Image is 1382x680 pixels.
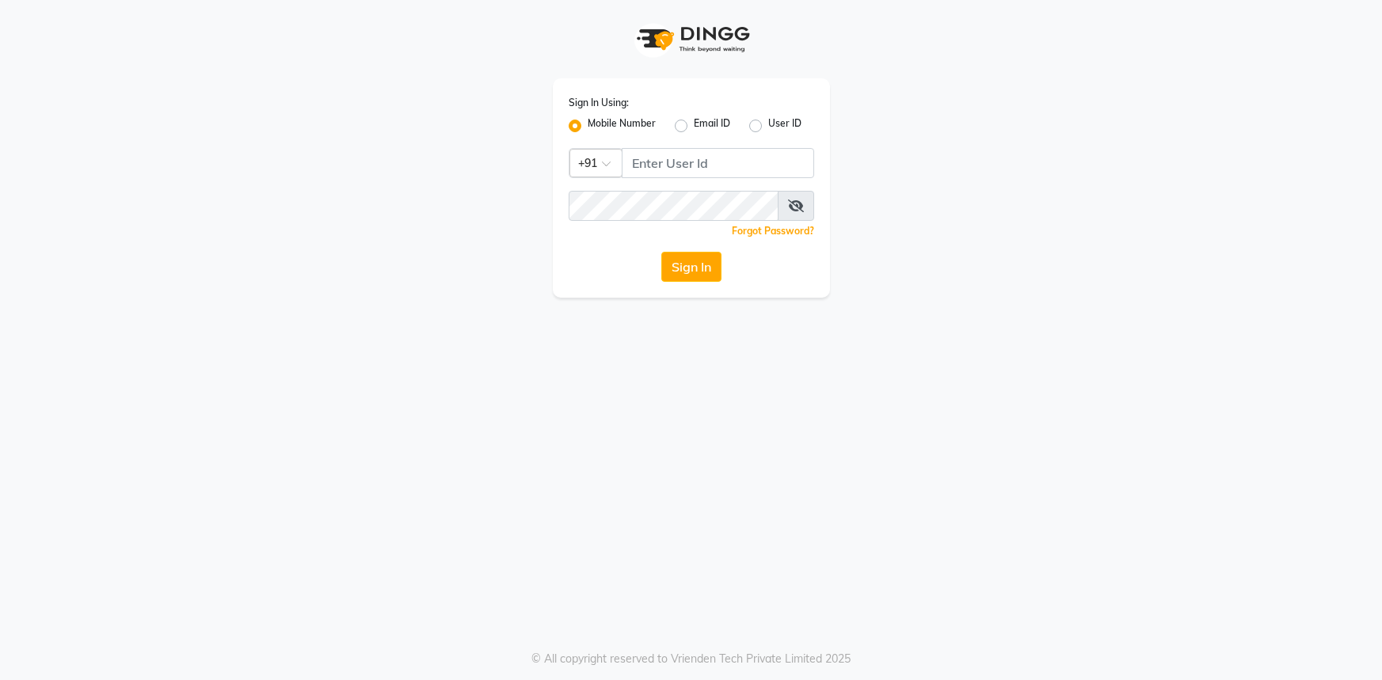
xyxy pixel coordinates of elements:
[569,96,629,110] label: Sign In Using:
[661,252,721,282] button: Sign In
[768,116,801,135] label: User ID
[622,148,814,178] input: Username
[588,116,656,135] label: Mobile Number
[628,16,755,63] img: logo1.svg
[732,225,814,237] a: Forgot Password?
[569,191,779,221] input: Username
[694,116,730,135] label: Email ID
